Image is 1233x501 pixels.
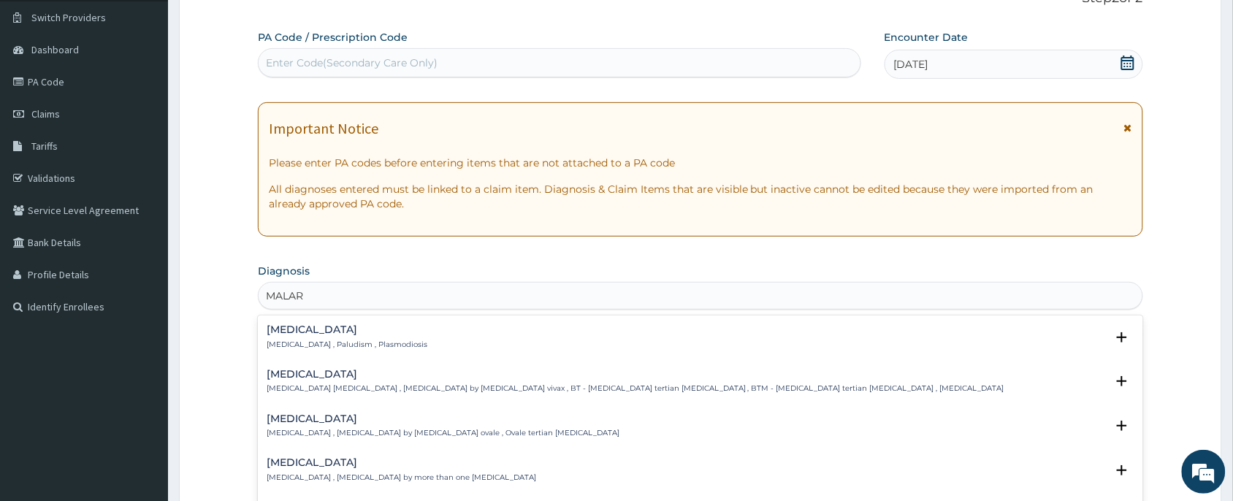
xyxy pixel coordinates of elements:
[76,82,245,101] div: Chat with us now
[1113,372,1131,390] i: open select status
[267,473,536,483] p: [MEDICAL_DATA] , [MEDICAL_DATA] by more than one [MEDICAL_DATA]
[1113,462,1131,479] i: open select status
[258,30,408,45] label: PA Code / Prescription Code
[267,428,619,438] p: [MEDICAL_DATA] , [MEDICAL_DATA] by [MEDICAL_DATA] ovale , Ovale tertian [MEDICAL_DATA]
[1113,329,1131,346] i: open select status
[31,11,106,24] span: Switch Providers
[267,457,536,468] h4: [MEDICAL_DATA]
[27,73,59,110] img: d_794563401_company_1708531726252_794563401
[266,56,438,70] div: Enter Code(Secondary Care Only)
[894,57,928,72] span: [DATE]
[31,107,60,121] span: Claims
[240,7,275,42] div: Minimize live chat window
[267,369,1004,380] h4: [MEDICAL_DATA]
[31,139,58,153] span: Tariffs
[885,30,969,45] label: Encounter Date
[267,413,619,424] h4: [MEDICAL_DATA]
[7,340,278,391] textarea: Type your message and hit 'Enter'
[269,121,378,137] h1: Important Notice
[269,182,1132,211] p: All diagnoses entered must be linked to a claim item. Diagnosis & Claim Items that are visible bu...
[258,264,310,278] label: Diagnosis
[269,156,1132,170] p: Please enter PA codes before entering items that are not attached to a PA code
[267,383,1004,394] p: [MEDICAL_DATA] [MEDICAL_DATA] , [MEDICAL_DATA] by [MEDICAL_DATA] vivax , BT - [MEDICAL_DATA] tert...
[1113,417,1131,435] i: open select status
[85,155,202,302] span: We're online!
[31,43,79,56] span: Dashboard
[267,324,427,335] h4: [MEDICAL_DATA]
[267,340,427,350] p: [MEDICAL_DATA] , Paludism , Plasmodiosis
